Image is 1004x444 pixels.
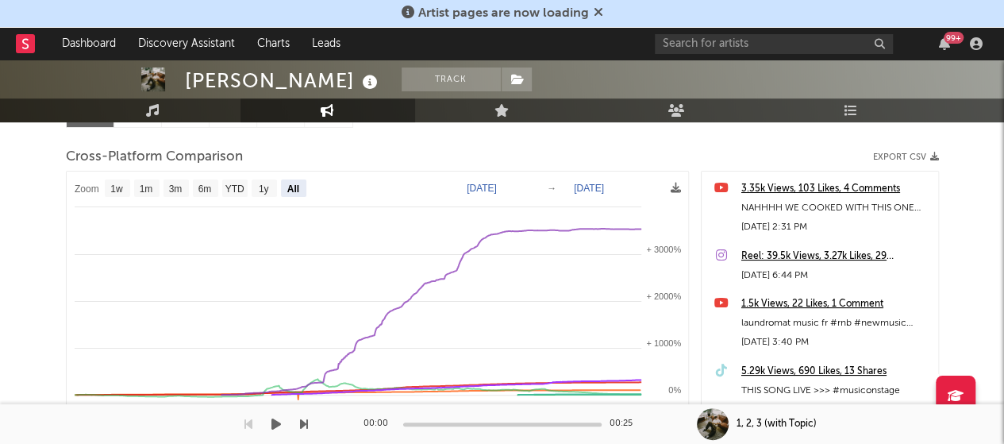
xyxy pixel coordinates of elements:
div: laundromat music fr #rnb #newmusic #olivercronin [741,314,930,333]
span: Artist pages are now loading [418,7,589,20]
text: 0% [668,385,681,395]
text: + 2000% [646,291,681,301]
text: All [287,183,298,195]
div: [DATE] 1:21 PM [741,400,930,419]
a: 3.35k Views, 103 Likes, 4 Comments [741,180,930,199]
text: [DATE] [574,183,604,194]
div: THIS SONG LIVE >>> #musiconstage [741,381,930,400]
div: 00:25 [610,415,641,434]
a: Reel: 39.5k Views, 3.27k Likes, 29 Comments [741,247,930,266]
span: Dismiss [594,7,603,20]
button: Track [402,68,501,91]
div: NAHHHH WE COOKED WITH THIS ONE #singer #songwriter #freestyle #newmusic #lyrics [741,199,930,218]
text: + 3000% [646,245,681,254]
input: Search for artists [655,34,893,54]
text: [DATE] [467,183,497,194]
div: [DATE] 6:44 PM [741,266,930,285]
text: 3m [168,183,182,195]
div: [DATE] 3:40 PM [741,333,930,352]
button: 99+ [939,37,950,50]
text: 6m [198,183,211,195]
text: Zoom [75,183,99,195]
a: Leads [301,28,352,60]
text: + 1000% [646,338,681,348]
a: 5.29k Views, 690 Likes, 13 Shares [741,362,930,381]
text: 1y [258,183,268,195]
div: [PERSON_NAME] [185,68,382,94]
button: Export CSV [873,153,939,162]
text: → [547,183,556,194]
a: Discovery Assistant [127,28,246,60]
div: 1, 2, 3 (with Topic) [737,417,817,431]
a: Dashboard [51,28,127,60]
text: 1m [139,183,152,195]
a: Charts [246,28,301,60]
span: Cross-Platform Comparison [66,148,243,167]
div: 00:00 [364,415,395,434]
text: YTD [225,183,244,195]
div: [DATE] 2:31 PM [741,218,930,237]
text: 1w [110,183,123,195]
a: 1.5k Views, 22 Likes, 1 Comment [741,295,930,314]
div: 99 + [944,32,964,44]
